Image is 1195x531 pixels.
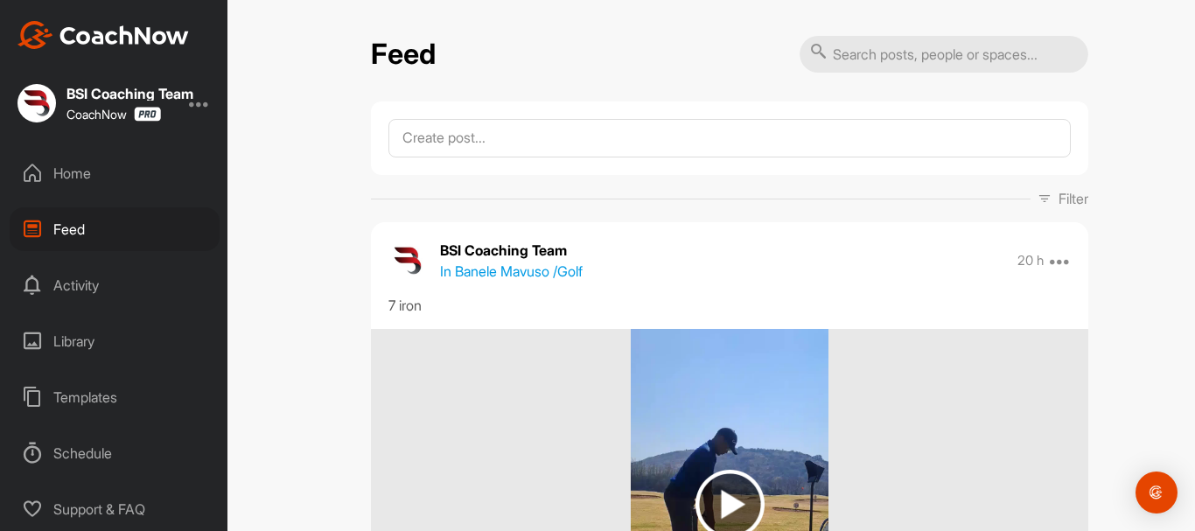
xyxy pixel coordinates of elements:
p: BSI Coaching Team [440,240,583,261]
div: Library [10,319,220,363]
div: 7 iron [388,295,1071,316]
div: CoachNow [66,107,161,122]
div: Open Intercom Messenger [1136,472,1178,514]
p: Filter [1059,188,1088,209]
p: In Banele Mavuso / Golf [440,261,583,282]
img: avatar [388,241,427,280]
input: Search posts, people or spaces... [800,36,1088,73]
img: CoachNow Pro [134,107,161,122]
div: Feed [10,207,220,251]
h2: Feed [371,38,436,72]
div: Support & FAQ [10,487,220,531]
p: 20 h [1017,252,1044,269]
div: Templates [10,375,220,419]
div: BSI Coaching Team [66,87,193,101]
img: square_db13c40d36425da9bb7d16a384f31e4a.jpg [17,84,56,122]
div: Schedule [10,431,220,475]
div: Home [10,151,220,195]
img: CoachNow [17,21,189,49]
div: Activity [10,263,220,307]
